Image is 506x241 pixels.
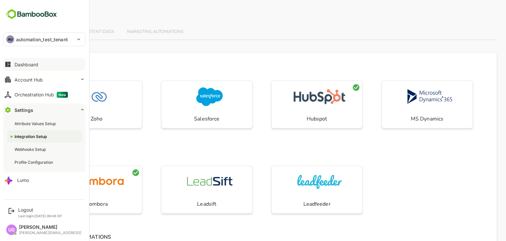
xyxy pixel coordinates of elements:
p: Bombora [63,200,85,208]
button: logo not loaded... [141,169,232,197]
div: Integration Setup [14,134,48,139]
button: logo not loaded... [251,84,342,112]
h4: CRM [9,60,474,71]
button: logo not loaded... [251,169,342,197]
div: Logout [18,207,62,213]
button: logo not loaded... [31,169,122,197]
p: Leadfeeder [280,200,308,208]
span: New [57,92,68,98]
img: logo not loaded... [46,169,106,195]
img: BambooboxFullLogoMark.5f36c76dfaba33ec1ec1367b70bb1252.svg [3,8,59,20]
button: Lumo [3,173,86,187]
span: INTENT DATA [63,29,91,35]
p: MS Dynamics [388,115,420,123]
div: Account Hub [14,77,43,83]
div: [PERSON_NAME][EMAIL_ADDRESS] [19,231,81,235]
div: AUautomation_test_tenant [4,33,85,46]
p: Leadsift [174,200,193,208]
div: Dashboard [14,62,38,67]
p: Last login: [DATE] 09:48 IST [18,214,62,218]
button: Account Hub [3,73,86,86]
h4: INTENT DATA [9,145,474,156]
img: logo not loaded... [267,84,326,110]
p: Hubspot [284,115,304,123]
p: Zoho [68,115,79,123]
div: Settings [14,107,33,113]
div: Attribute Values Setup [14,121,57,126]
button: logo not loaded... [141,84,232,112]
span: MARKETING AUTOMATIONS [104,29,160,35]
div: Lumo [17,177,29,183]
button: Orchestration HubNew [3,88,86,101]
div: wrapped label tabs example [9,24,474,40]
img: logo not loaded... [383,84,430,110]
div: AU [6,35,14,43]
button: logo not loaded... [31,84,122,112]
img: logo not loaded... [173,84,200,110]
button: Settings [3,103,86,117]
img: logo not loaded... [267,169,326,195]
h4: MARKETING AUTOMATIONS [9,230,474,241]
div: Profile Configuration [14,159,54,165]
div: UG [6,224,17,235]
button: Dashboard [3,58,86,71]
span: ALL [16,29,26,35]
p: Integration Setup [9,8,474,16]
div: [PERSON_NAME] [19,224,81,230]
button: logo not loaded... [361,84,452,112]
span: CRM [40,29,50,35]
p: Salesforce [171,115,196,123]
div: Orchestration Hub [14,92,68,98]
img: logo not loaded... [157,169,216,195]
div: Webhooks Setup [14,147,47,152]
img: logo not loaded... [47,84,106,110]
p: automation_test_tenant [16,36,68,43]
